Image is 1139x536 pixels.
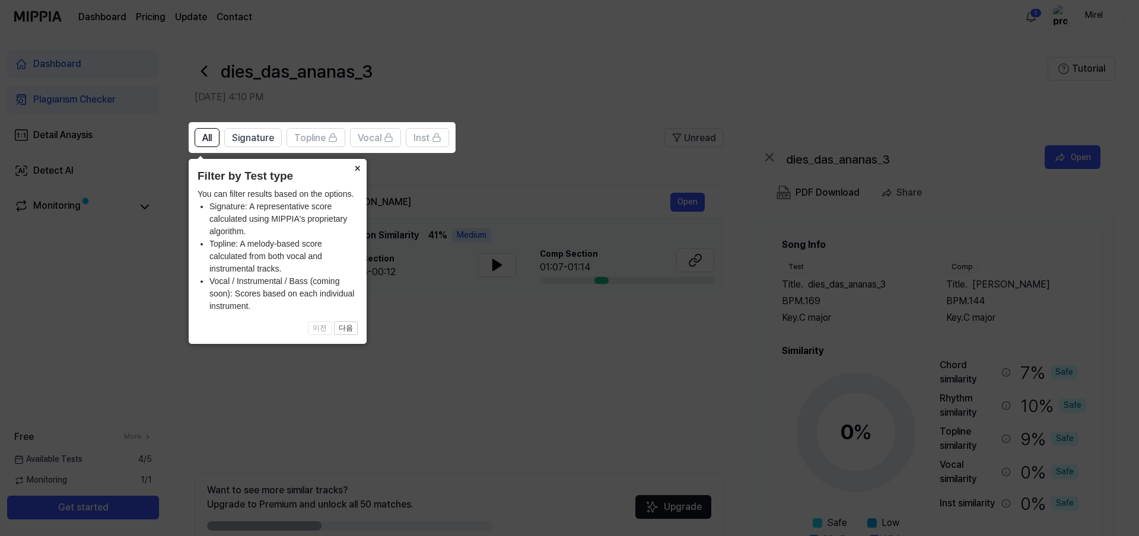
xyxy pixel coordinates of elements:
[350,128,401,147] button: Vocal
[294,131,326,145] span: Topline
[287,128,345,147] button: Topline
[209,238,358,275] li: Topline: A melody-based score calculated from both vocal and instrumental tracks.
[358,131,381,145] span: Vocal
[232,131,274,145] span: Signature
[334,321,358,336] button: 다음
[198,188,358,312] div: You can filter results based on the options.
[209,275,358,312] li: Vocal / Instrumental / Bass (coming soon): Scores based on each individual instrument.
[348,159,367,176] button: Close
[202,131,212,145] span: All
[224,128,282,147] button: Signature
[209,200,358,238] li: Signature: A representative score calculated using MIPPIA's proprietary algorithm.
[413,131,429,145] span: Inst
[406,128,449,147] button: Inst
[198,168,358,185] header: Filter by Test type
[195,128,219,147] button: All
